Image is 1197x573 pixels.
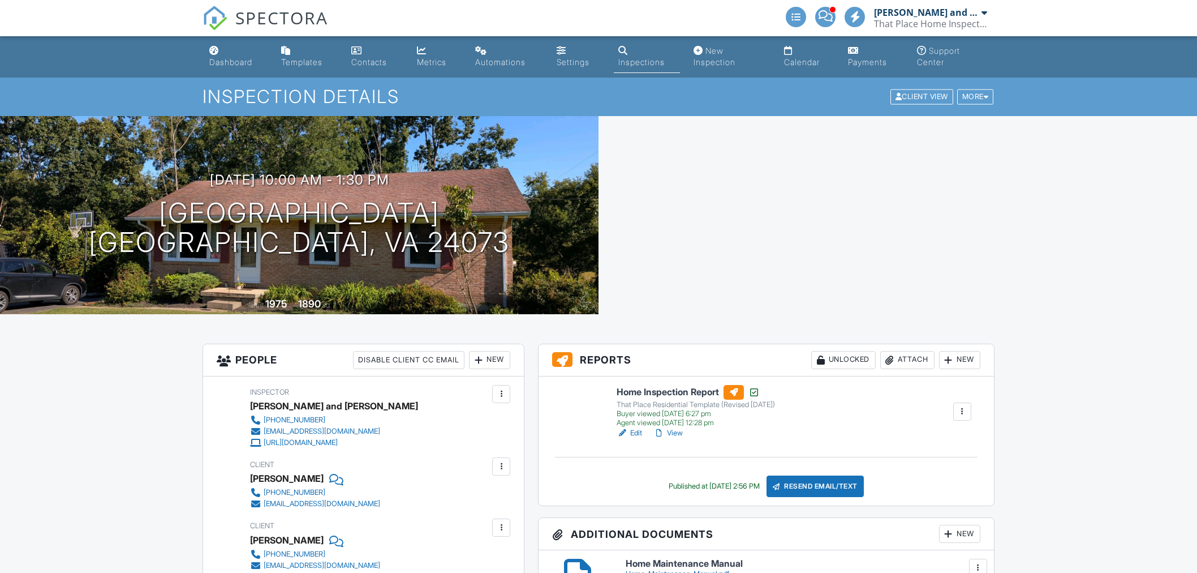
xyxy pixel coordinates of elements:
[539,344,994,377] h3: Reports
[250,470,324,487] div: [PERSON_NAME]
[412,41,462,73] a: Metrics
[694,46,735,67] div: New Inspection
[917,46,960,67] div: Support Center
[617,427,642,439] a: Edit
[889,92,956,100] a: Client View
[767,476,864,497] div: Resend Email/Text
[281,57,322,67] div: Templates
[780,41,834,73] a: Calendar
[235,6,328,29] span: SPECTORA
[784,57,820,67] div: Calendar
[250,532,324,549] div: [PERSON_NAME]
[617,385,775,400] h6: Home Inspection Report
[353,351,464,369] div: Disable Client CC Email
[939,525,980,543] div: New
[890,89,953,105] div: Client View
[250,460,274,469] span: Client
[689,41,770,73] a: New Inspection
[552,41,605,73] a: Settings
[618,57,665,67] div: Inspections
[471,41,543,73] a: Automations (Advanced)
[250,437,409,448] a: [URL][DOMAIN_NAME]
[210,172,389,187] h3: [DATE] 10:00 am - 1:30 pm
[250,426,409,437] a: [EMAIL_ADDRESS][DOMAIN_NAME]
[250,388,289,396] span: Inspector
[874,18,987,29] div: That Place Home Inspections, LLC
[669,482,760,491] div: Published at [DATE] 2:56 PM
[250,521,274,530] span: Client
[250,549,380,560] a: [PHONE_NUMBER]
[557,57,589,67] div: Settings
[264,488,325,497] div: [PHONE_NUMBER]
[203,15,328,39] a: SPECTORA
[209,57,252,67] div: Dashboard
[880,351,935,369] div: Attach
[264,561,380,570] div: [EMAIL_ADDRESS][DOMAIN_NAME]
[251,301,264,309] span: Built
[939,351,980,369] div: New
[626,559,980,569] h6: Home Maintenance Manual
[617,400,775,409] div: That Place Residential Template (Revised [DATE])
[250,397,418,414] div: [PERSON_NAME] and [PERSON_NAME]
[203,87,994,106] h1: Inspection Details
[264,427,380,436] div: [EMAIL_ADDRESS][DOMAIN_NAME]
[653,427,683,439] a: View
[298,298,321,310] div: 1890
[417,57,446,67] div: Metrics
[250,560,380,571] a: [EMAIL_ADDRESS][DOMAIN_NAME]
[848,57,887,67] div: Payments
[843,41,903,73] a: Payments
[617,418,775,427] div: Agent viewed [DATE] 12:28 pm
[203,6,227,31] img: The Best Home Inspection Software - Spectora
[250,498,380,510] a: [EMAIL_ADDRESS][DOMAIN_NAME]
[322,301,338,309] span: sq. ft.
[277,41,338,73] a: Templates
[351,57,387,67] div: Contacts
[614,41,680,73] a: Inspections
[469,351,510,369] div: New
[912,41,992,73] a: Support Center
[265,298,287,310] div: 1975
[264,438,338,447] div: [URL][DOMAIN_NAME]
[475,57,526,67] div: Automations
[250,487,380,498] a: [PHONE_NUMBER]
[89,198,510,258] h1: [GEOGRAPHIC_DATA] [GEOGRAPHIC_DATA], VA 24073
[203,344,524,377] h3: People
[617,409,775,418] div: Buyer viewed [DATE] 6:27 pm
[250,414,409,426] a: [PHONE_NUMBER]
[539,518,994,550] h3: Additional Documents
[205,41,268,73] a: Dashboard
[264,550,325,559] div: [PHONE_NUMBER]
[811,351,876,369] div: Unlocked
[264,499,380,508] div: [EMAIL_ADDRESS][DOMAIN_NAME]
[874,7,979,18] div: [PERSON_NAME] and [PERSON_NAME]
[957,89,994,105] div: More
[347,41,403,73] a: Contacts
[617,385,775,428] a: Home Inspection Report That Place Residential Template (Revised [DATE]) Buyer viewed [DATE] 6:27 ...
[264,416,325,425] div: [PHONE_NUMBER]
